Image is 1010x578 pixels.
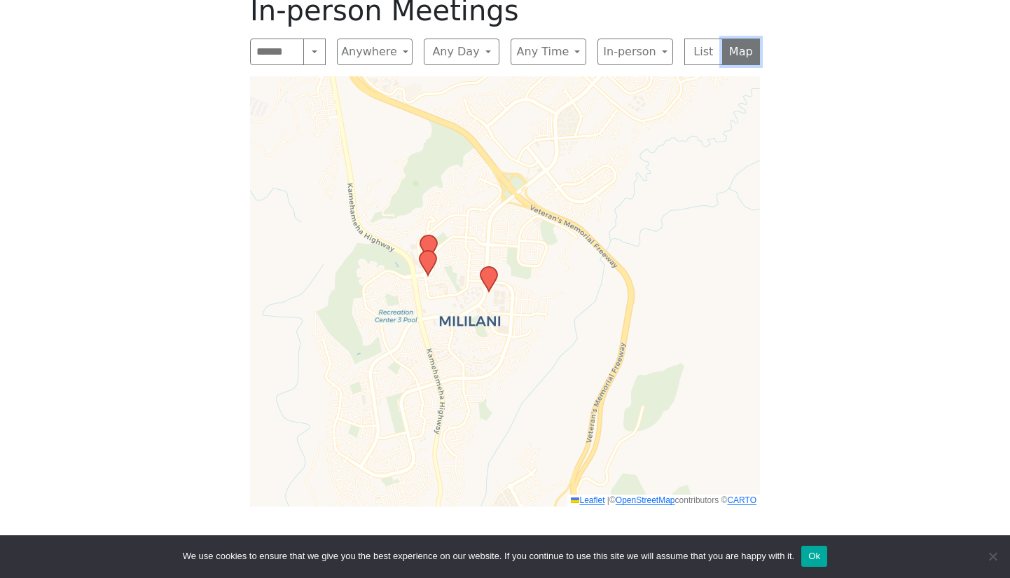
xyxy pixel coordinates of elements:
button: Anywhere [337,39,413,65]
button: Ok [801,546,827,567]
span: | [607,495,609,505]
button: List [684,39,723,65]
a: CARTO [727,495,756,505]
span: No [985,549,999,563]
button: Map [722,39,761,65]
div: © contributors © [567,495,760,507]
a: Leaflet [571,495,604,505]
button: Search [303,39,326,65]
button: Any Day [424,39,499,65]
button: Any Time [511,39,586,65]
a: OpenStreetMap [616,495,675,505]
input: Search [250,39,304,65]
button: In-person [597,39,673,65]
span: We use cookies to ensure that we give you the best experience on our website. If you continue to ... [183,549,794,563]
